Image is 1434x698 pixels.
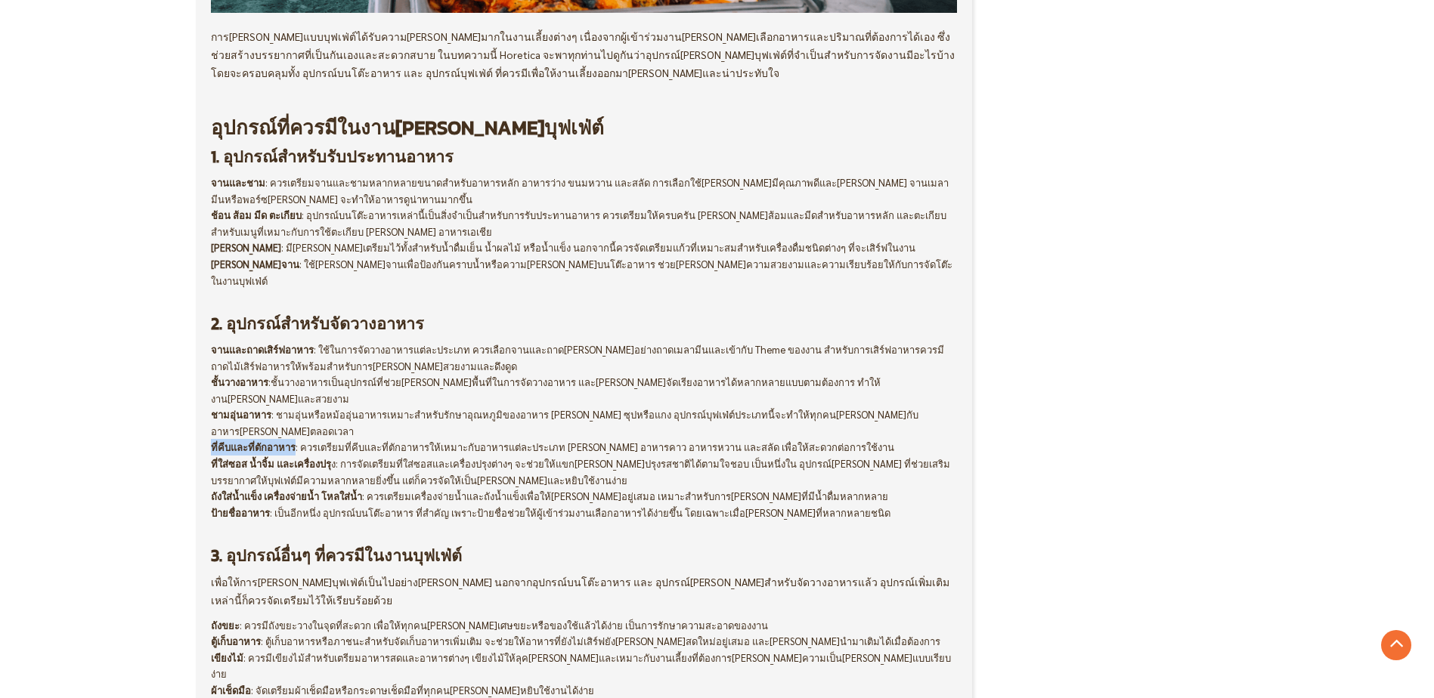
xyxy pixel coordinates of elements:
span: เป็นอุปกรณ์ที่ช่วย[PERSON_NAME]พื้นที่ในการจัดวางอาหาร และ[PERSON_NAME]จัดเรียงอาหารได้หลากหลายแบ... [211,375,881,405]
span: : จัดเตรียมผ้าเช็ดมือหรือกระดาษเช็ดมือที่ทุกคน[PERSON_NAME]หยิบใช้งานได้ง่าย [211,684,594,696]
strong: 3. อุปกรณ์อื่นๆ ที่ควรมีในงานบุฟเฟ่ต์ [211,543,462,568]
strong: [PERSON_NAME] [211,241,281,254]
strong: ตู้เก็บอาหาร [211,635,261,647]
span: : เป็นอีกหนึ่ง อุปกรณ์บนโต๊ะอาหาร ที่สำคัญ เพราะป้ายชื่อช่วยให้ผู้เข้าร่วมงานเลือกอาหารได้ง่ายขึ้... [211,506,890,519]
span: : ใช้[PERSON_NAME]จานเพื่อป้องกันคราบน้ำหรือความ[PERSON_NAME]บนโต๊ะอาหาร ช่วย[PERSON_NAME]ความสวย... [211,258,952,287]
strong: ที่ใส่ซอส น้ำจิ้ม และเครื่องปรุ [211,457,331,470]
strong: ถังขยะ [211,619,240,632]
span: : ควรเตรียมเครื่องจ่ายน้ำและถังน้ำแข็งเพื่อให้[PERSON_NAME]อยู่เสมอ เหมาะสำหรับการ[PERSON_NAME]ที... [211,490,888,502]
a: ถาดเมลามีน [656,343,708,356]
strong: ชั้นวางอาหาร [211,375,268,388]
strong: จานและชาม [211,176,265,189]
span: ง: การจัดเตรียมที่ใส่ซอสและเครื่องปรุงต่างๆ จะช่วยให้แขก[PERSON_NAME]ปรุงรสชาติได้ตามใจชอบ เป็นหน... [211,457,950,486]
span: : ชามอุ่นหรือหม้ออุ่นอาหารเหมาะสำหรับรักษาอุณหภูมิของอาหาร [PERSON_NAME] ซุปหรือแกง อุปกรณ์บุฟเฟ่... [211,408,918,437]
strong: 1. อุปกรณ์สำหรับรับประทานอาหาร [211,144,454,169]
span: : ควรมีเขียงไม้สำหรับเตรียมอาหารสดและอาหารต่างๆ เขียงไม้ให้ลุค[PERSON_NAME]และเหมาะกับงานเลี้ยงที... [211,651,951,681]
strong: ช้อน ส้อม มีด ตะเกียบ [211,208,302,221]
strong: เขียงไม้ [211,651,243,664]
span: : ตู้เก็บอาหารหรือภาชนะสำหรับจัดเก็บอาหารเพิ่มเติม จะช่วยให้อาหารที่ยังไม่เสิร์ฟยัง[PERSON_NAME]ส... [211,635,940,647]
span: : ควรเตรียมที่คีบและที่ตักอาหารให้เหมาะกับอาหารแต่ละประเภท [PERSON_NAME] อาหารคาว อาหารหวาน และสล... [211,440,894,453]
strong: อุปกรณ์ที่ควรมีในงาน[PERSON_NAME]บุฟเฟ่ต์ [211,113,604,142]
span: : ควรเตรียมจานและชามหลากหลายขนาดสำหรับอาหารหลัก อาหารว่าง ขนมหวาน และสลัด การเลือกใช้[PERSON_NAME... [211,176,949,205]
strong: [PERSON_NAME]จาน [211,258,299,270]
span: และเข้ากับ Theme ของงาน สำหรับการเสิร์ฟอาหารควรมีถาดไม้เสิร์ฟอาหารให้พร้อมสำหรับการ[PERSON_NAME]ส... [211,343,944,372]
a: อุปกรณ์[PERSON_NAME]บุฟเฟ่ต์ [646,48,787,61]
span: : มี[PERSON_NAME]เตรียมไว้ทั้งสำหรับน้ำดื่มเย็น น้ำผลไม้ หรือน้ำแข็ง นอกจากนี้ควรจัดเตรียมแก้วที่... [211,241,915,254]
strong: จานและถาดเสิร์ฟอาหาร [211,343,314,356]
span: การ[PERSON_NAME]แบบบุฟเฟ่ต์ได้รับความ[PERSON_NAME]มากในงานเลี้ยงต่างๆ เนื่องจากผู้เข้าร่วมงาน[PER... [211,29,950,61]
a: ชั้นวางอาหาร [271,375,328,388]
strong: ที่คีบและที่ตักอาหาร [211,440,296,453]
span: : อุปกรณ์บนโต๊ะอาหารเหล่านี้เป็นสิ่งจำเป็นสำหรับการรับประทานอาหาร ควรเตรียมให้ครบครัน [PERSON_NAM... [211,208,946,238]
strong: 2. อุปกรณ์สำหรับจัดวางอาหาร [211,311,424,336]
a: Go to Top [1381,630,1411,660]
span: : ควรมีถังขยะวางในจุดที่สะดวก เพื่อให้ทุกคน[PERSON_NAME]เศษขยะหรือของใช้แล้วได้ง่าย เป็นการรักษาค... [211,619,768,632]
strong: ผ้าเช็ดมือ [211,684,251,696]
strong: ถังใส่น้ำแข็ง เครื่องจ่ายน้ำ โหลใส่น้ำ [211,490,362,502]
strong: ป้ายชื่ออาหาร [211,506,270,519]
span: : ใช้ในการจัดวางอาหารแต่ละประเภท ควรเลือกจานและถาด[PERSON_NAME]อย่าง [211,343,656,356]
strong: ชามอุ่นอาหาร [211,408,271,421]
span: เพื่อให้การ[PERSON_NAME]บุฟเฟ่ต์เป็นไปอย่าง[PERSON_NAME] นอกจากอุปกรณ์บนโต๊ะอาหาร และ อุปกรณ์[PER... [211,575,949,607]
span: : [211,375,271,388]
